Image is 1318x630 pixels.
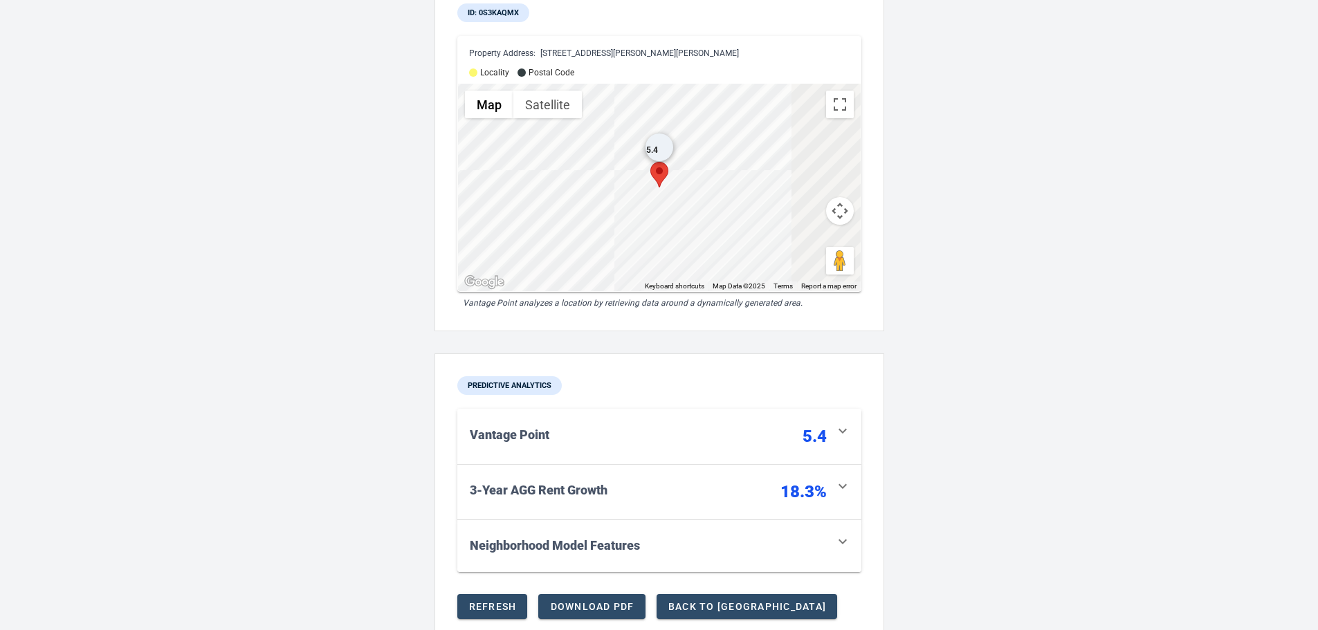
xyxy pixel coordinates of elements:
[657,594,837,619] button: Back to [GEOGRAPHIC_DATA]
[657,599,837,612] a: Back to [GEOGRAPHIC_DATA]
[461,273,507,291] img: Google
[774,282,793,290] a: Terms (opens in new tab)
[538,594,645,619] button: Download PDF
[457,519,861,572] button: Neighborhood Model Features
[803,425,827,447] div: 5.4
[826,247,854,275] button: Drag Pegman onto the map to open Street View
[646,145,681,180] div: 5.4
[826,197,854,225] button: Map camera controls
[645,281,704,291] button: Keyboard shortcuts
[469,48,536,58] span: Property Address:
[518,67,574,78] div: Postal Code
[457,464,861,519] button: 3-Year AGG Rent Growth 18.3%
[457,3,529,22] div: ID: 0s3kAqMX
[780,481,827,503] div: 18.3%
[463,297,861,308] div: Vantage Point analyzes a location by retrieving data around a dynamically generated area.
[646,133,673,161] div: Uluru
[668,601,826,612] span: Back to [GEOGRAPHIC_DATA]
[826,91,854,118] button: Toggle fullscreen view
[468,601,517,612] span: Refresh
[461,273,507,291] a: Open this area in Google Maps (opens a new window)
[457,376,562,395] div: PREDICTIVE ANALYTICS
[470,536,640,555] div: Neighborhood Model Features
[470,481,607,500] div: 3-Year AGG Rent Growth
[713,282,765,290] span: Map Data ©2025
[457,594,528,619] button: Refresh
[457,409,861,464] button: Vantage Point 5.4
[801,282,857,290] a: Report a map error
[549,601,634,612] span: Download PDF
[540,48,739,58] span: [STREET_ADDRESS][PERSON_NAME][PERSON_NAME]
[470,425,549,445] div: Vantage Point
[469,67,509,78] div: Locality
[513,91,582,118] button: Show satellite imagery
[465,91,513,118] button: Show street map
